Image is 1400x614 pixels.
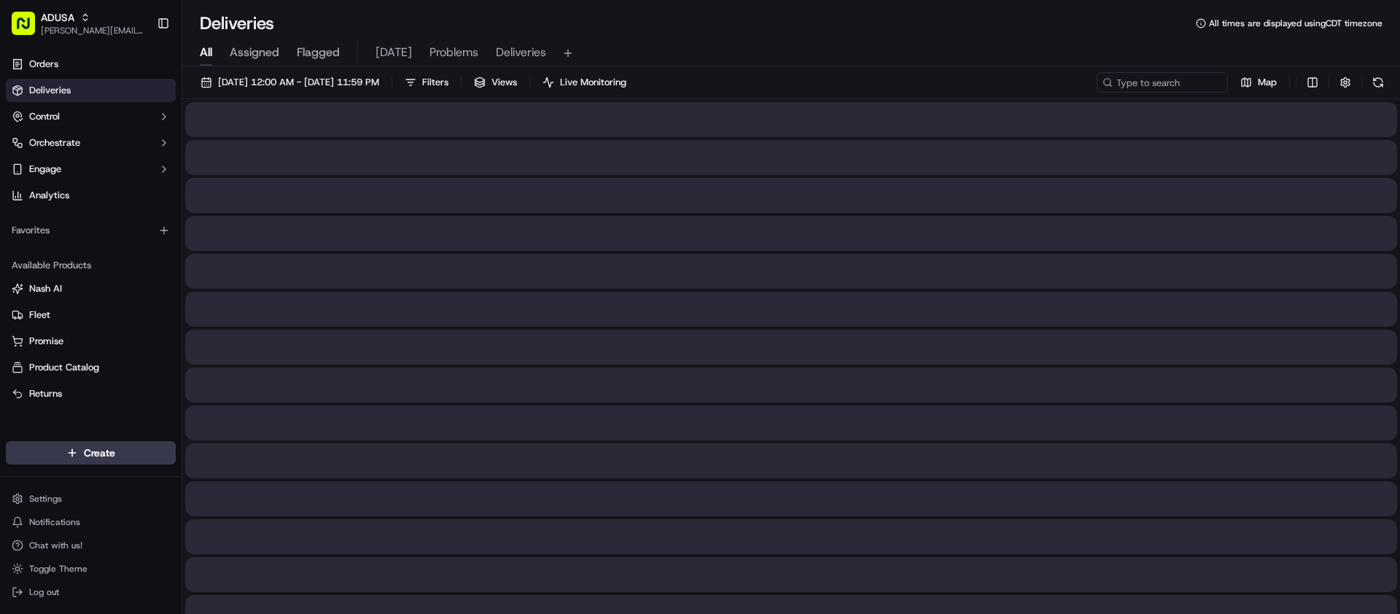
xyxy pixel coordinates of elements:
span: Create [84,446,115,460]
a: Nash AI [12,282,170,295]
a: Fleet [12,308,170,322]
span: Promise [29,335,63,348]
span: [DATE] 12:00 AM - [DATE] 11:59 PM [218,76,379,89]
span: All [200,44,212,61]
button: Notifications [6,512,176,532]
span: Orders [29,58,58,71]
button: Views [467,72,524,93]
span: Chat with us! [29,540,82,551]
h1: Deliveries [200,12,274,35]
a: Returns [12,387,170,400]
span: Filters [422,76,448,89]
button: Nash AI [6,277,176,300]
span: Fleet [29,308,50,322]
span: Log out [29,586,59,598]
span: Analytics [29,189,69,202]
span: [DATE] [376,44,412,61]
button: Live Monitoring [536,72,633,93]
button: Log out [6,582,176,602]
div: Favorites [6,219,176,242]
span: All times are displayed using CDT timezone [1209,18,1382,29]
button: [PERSON_NAME][EMAIL_ADDRESS][PERSON_NAME][DOMAIN_NAME] [41,25,145,36]
span: Nash AI [29,282,62,295]
button: ADUSA[PERSON_NAME][EMAIL_ADDRESS][PERSON_NAME][DOMAIN_NAME] [6,6,151,41]
span: Settings [29,493,62,505]
div: Available Products [6,254,176,277]
button: [DATE] 12:00 AM - [DATE] 11:59 PM [194,72,386,93]
span: Returns [29,387,62,400]
span: Live Monitoring [560,76,626,89]
button: Returns [6,382,176,405]
button: Map [1234,72,1283,93]
button: Orchestrate [6,131,176,155]
button: Refresh [1368,72,1388,93]
span: Assigned [230,44,279,61]
span: Orchestrate [29,136,80,149]
button: Create [6,441,176,465]
span: Problems [429,44,478,61]
button: Product Catalog [6,356,176,379]
button: Fleet [6,303,176,327]
span: Deliveries [496,44,546,61]
a: Deliveries [6,79,176,102]
a: Analytics [6,184,176,207]
span: Views [491,76,517,89]
span: Flagged [297,44,340,61]
span: Toggle Theme [29,563,87,575]
a: Promise [12,335,170,348]
span: Control [29,110,60,123]
button: Toggle Theme [6,559,176,579]
button: ADUSA [41,10,74,25]
a: Orders [6,53,176,76]
button: Engage [6,158,176,181]
span: Engage [29,163,61,176]
button: Settings [6,489,176,509]
button: Promise [6,330,176,353]
button: Chat with us! [6,535,176,556]
span: Notifications [29,516,80,528]
span: Deliveries [29,84,71,97]
input: Type to search [1097,72,1228,93]
span: Product Catalog [29,361,99,374]
a: Product Catalog [12,361,170,374]
button: Filters [398,72,455,93]
button: Control [6,105,176,128]
span: Map [1258,76,1277,89]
